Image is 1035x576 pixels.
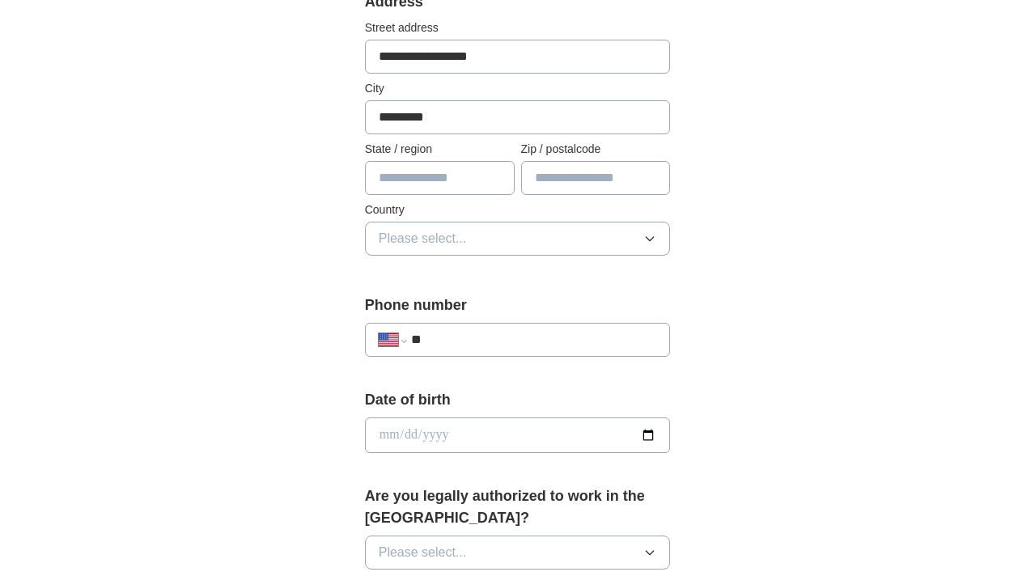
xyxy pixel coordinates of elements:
label: Date of birth [365,389,671,411]
label: Are you legally authorized to work in the [GEOGRAPHIC_DATA]? [365,485,671,529]
span: Please select... [379,229,467,248]
label: Street address [365,19,671,36]
label: City [365,80,671,97]
button: Please select... [365,536,671,570]
label: State / region [365,141,515,158]
button: Please select... [365,222,671,256]
label: Zip / postalcode [521,141,671,158]
label: Country [365,201,671,218]
span: Please select... [379,543,467,562]
label: Phone number [365,294,671,316]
